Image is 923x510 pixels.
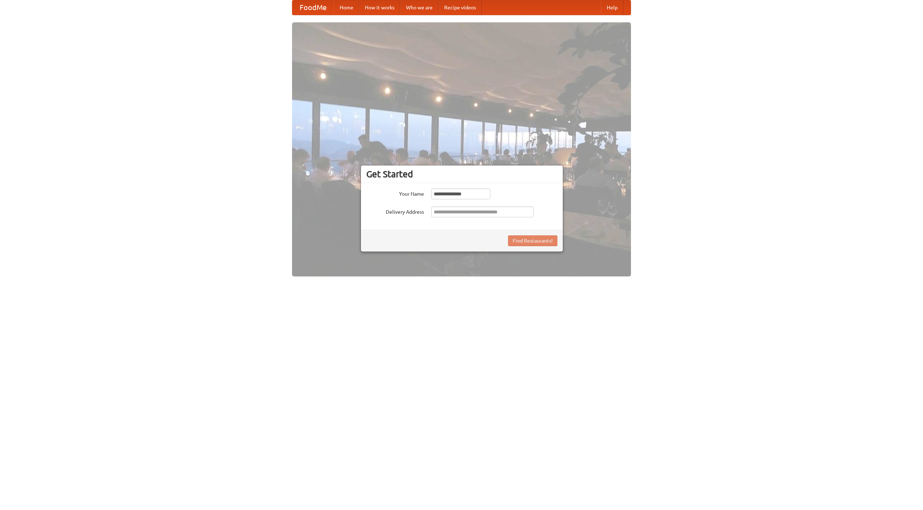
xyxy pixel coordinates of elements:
label: Delivery Address [366,207,424,216]
a: Home [334,0,359,15]
button: Find Restaurants! [508,235,557,246]
a: How it works [359,0,400,15]
a: Help [601,0,623,15]
label: Your Name [366,189,424,198]
h3: Get Started [366,169,557,179]
a: FoodMe [292,0,334,15]
a: Recipe videos [438,0,482,15]
a: Who we are [400,0,438,15]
